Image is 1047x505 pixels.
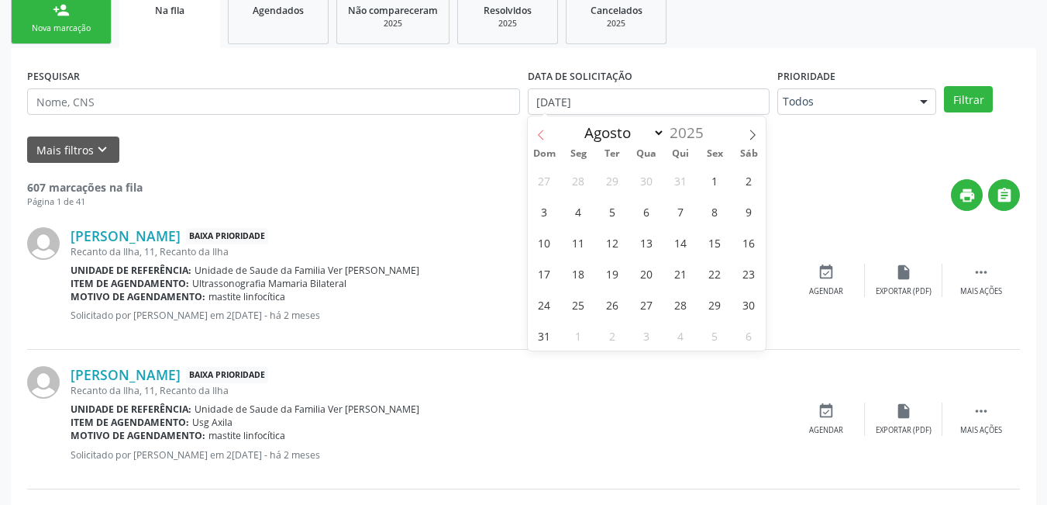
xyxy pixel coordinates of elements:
span: Seg [561,149,595,159]
span: Agosto 2, 2025 [734,165,764,195]
div: Mais ações [960,425,1002,436]
i:  [973,403,990,420]
input: Nome, CNS [27,88,520,115]
span: Agosto 10, 2025 [529,227,560,258]
span: Agosto 18, 2025 [563,258,594,289]
i: event_available [818,403,835,420]
div: Exportar (PDF) [876,425,932,436]
span: Julho 29, 2025 [598,165,628,195]
span: Sáb [732,149,766,159]
span: Baixa Prioridade [186,367,268,383]
span: Ter [595,149,629,159]
span: Agosto 1, 2025 [700,165,730,195]
span: Agosto 19, 2025 [598,258,628,289]
span: Agosto 15, 2025 [700,227,730,258]
span: Julho 27, 2025 [529,165,560,195]
span: Agosto 13, 2025 [632,227,662,258]
span: Agosto 27, 2025 [632,289,662,320]
span: Baixa Prioridade [186,228,268,244]
span: Agosto 25, 2025 [563,289,594,320]
div: Agendar [809,286,843,297]
span: Agosto 8, 2025 [700,196,730,227]
span: Setembro 5, 2025 [700,320,730,351]
div: 2025 [577,18,655,29]
b: Unidade de referência: [71,264,191,277]
div: 2025 [469,18,546,29]
span: Agosto 31, 2025 [529,320,560,351]
span: mastite linfocítica [208,290,285,303]
span: Agosto 23, 2025 [734,258,764,289]
a: [PERSON_NAME] [71,366,181,383]
b: Unidade de referência: [71,403,191,416]
button: print [951,179,983,211]
span: Agosto 28, 2025 [666,289,696,320]
span: Julho 30, 2025 [632,165,662,195]
div: Exportar (PDF) [876,286,932,297]
span: Todos [783,94,904,109]
span: Agosto 11, 2025 [563,227,594,258]
span: Setembro 4, 2025 [666,320,696,351]
span: Agosto 5, 2025 [598,196,628,227]
span: Setembro 6, 2025 [734,320,764,351]
b: Motivo de agendamento: [71,290,205,303]
button: Filtrar [944,86,993,112]
span: Setembro 3, 2025 [632,320,662,351]
span: Setembro 1, 2025 [563,320,594,351]
span: Agosto 30, 2025 [734,289,764,320]
div: 2025 [348,18,438,29]
div: Página 1 de 41 [27,195,143,209]
span: Agosto 9, 2025 [734,196,764,227]
b: Motivo de agendamento: [71,429,205,442]
i:  [973,264,990,281]
span: Usg Axila [192,416,232,429]
span: Qua [629,149,663,159]
span: Agosto 21, 2025 [666,258,696,289]
span: mastite linfocítica [208,429,285,442]
label: PESQUISAR [27,64,80,88]
span: Agosto 16, 2025 [734,227,764,258]
span: Dom [528,149,562,159]
button:  [988,179,1020,211]
i: insert_drive_file [895,264,912,281]
span: Agosto 3, 2025 [529,196,560,227]
button: Mais filtroskeyboard_arrow_down [27,137,119,164]
i: event_available [818,264,835,281]
span: Agosto 20, 2025 [632,258,662,289]
div: Nova marcação [22,22,100,34]
span: Agosto 24, 2025 [529,289,560,320]
b: Item de agendamento: [71,277,189,290]
span: Agosto 6, 2025 [632,196,662,227]
span: Agendados [253,4,304,17]
p: Solicitado por [PERSON_NAME] em 2[DATE] - há 2 meses [71,309,787,322]
div: Mais ações [960,286,1002,297]
span: Qui [663,149,697,159]
i: keyboard_arrow_down [94,141,111,158]
i: print [959,187,976,204]
span: Unidade de Saude da Familia Ver [PERSON_NAME] [195,403,419,416]
span: Agosto 7, 2025 [666,196,696,227]
div: Agendar [809,425,843,436]
span: Agosto 12, 2025 [598,227,628,258]
span: Sex [697,149,732,159]
input: Selecione um intervalo [528,88,770,115]
span: Agosto 4, 2025 [563,196,594,227]
div: Recanto da Ilha, 11, Recanto da Ilha [71,245,787,258]
span: Agosto 17, 2025 [529,258,560,289]
img: img [27,366,60,399]
strong: 607 marcações na fila [27,180,143,195]
label: Prioridade [777,64,835,88]
div: person_add [53,2,70,19]
a: [PERSON_NAME] [71,227,181,244]
i:  [996,187,1013,204]
span: Ultrassonografia Mamaria Bilateral [192,277,346,290]
span: Agosto 29, 2025 [700,289,730,320]
img: img [27,227,60,260]
span: Setembro 2, 2025 [598,320,628,351]
span: Julho 28, 2025 [563,165,594,195]
select: Month [577,122,666,144]
label: DATA DE SOLICITAÇÃO [528,64,632,88]
span: Na fila [155,4,184,17]
span: Não compareceram [348,4,438,17]
span: Cancelados [591,4,642,17]
p: Solicitado por [PERSON_NAME] em 2[DATE] - há 2 meses [71,448,787,462]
